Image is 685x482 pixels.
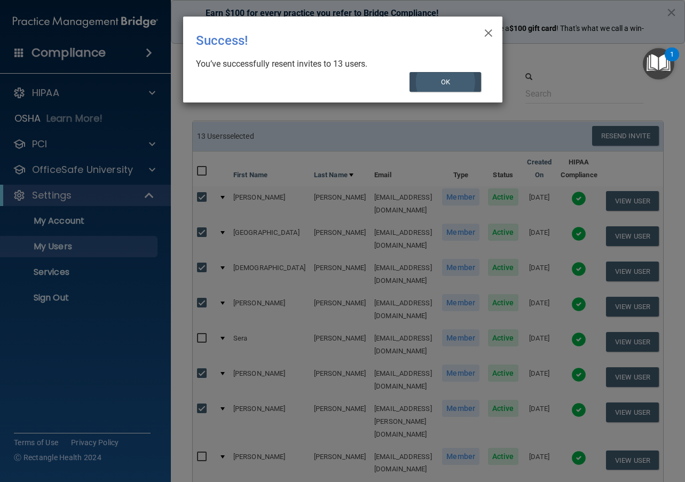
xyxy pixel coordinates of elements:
[484,21,493,42] span: ×
[196,58,481,70] div: You’ve successfully resent invites to 13 users.
[643,48,674,80] button: Open Resource Center, 1 new notification
[196,25,446,56] div: Success!
[670,54,674,68] div: 1
[410,72,481,92] button: OK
